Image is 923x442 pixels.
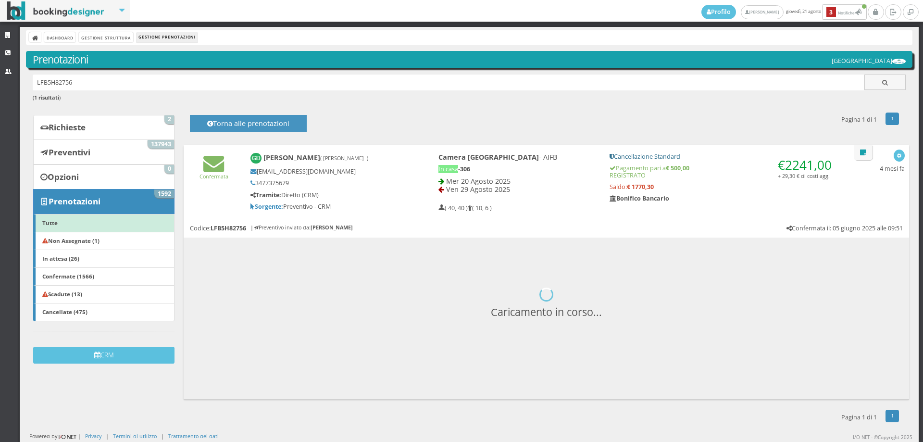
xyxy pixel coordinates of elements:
button: 3Notifiche [822,4,867,20]
a: Non Assegnate (1) [33,232,175,250]
b: [PERSON_NAME] [311,224,353,231]
strong: € 1770,30 [627,183,654,191]
input: Ricerca cliente - (inserisci il codice, il nome, il cognome, il numero di telefono o la mail) [33,75,865,90]
h5: Codice: [190,225,246,232]
b: [PERSON_NAME] [263,153,368,162]
h5: Pagamento pari a REGISTRATO [610,164,836,179]
h3: Caricamento in corso... [184,306,909,405]
a: Richieste 2 [33,115,175,140]
b: 1 risultati [34,94,59,101]
h5: Diretto (CRM) [250,191,406,199]
img: Grieco Donato [250,153,262,164]
a: Scadute (13) [33,285,175,303]
b: Non Assegnate (1) [42,237,100,244]
h4: - AIFB [438,153,597,161]
b: Confermate (1566) [42,272,94,280]
h5: ( 40, 40 ) ( 10, 6 ) [438,204,492,212]
small: ( [PERSON_NAME] ) [320,154,368,162]
h5: Cancellazione Standard [610,153,836,160]
h5: Confermata il: 05 giugno 2025 alle 09:51 [786,225,903,232]
span: Ven 29 Agosto 2025 [446,185,510,194]
h6: | Preventivo inviato da: [250,225,353,231]
a: Privacy [85,432,101,440]
b: 3 [826,7,836,17]
span: Mer 20 Agosto 2025 [446,177,511,186]
h5: Saldo: [610,183,836,190]
b: In attesa (26) [42,254,79,262]
a: Trattamento dei dati [168,432,219,440]
small: + 29,30 € di costi agg. [778,172,830,179]
img: ea773b7e7d3611ed9c9d0608f5526cb6.png [892,59,906,64]
button: Torna alle prenotazioni [190,115,307,132]
a: Prenotazioni 1592 [33,189,175,214]
div: | [161,432,164,440]
b: Cancellate (475) [42,308,87,316]
h5: Pagina 1 di 1 [841,414,877,421]
span: 2 [164,115,174,124]
h5: 4 mesi fa [880,165,905,172]
b: Bonifico Bancario [610,194,669,202]
span: giovedì, 21 agosto [701,4,868,20]
b: LFB5H82756 [211,224,246,232]
span: € [778,156,832,174]
h6: ( ) [33,95,906,101]
b: Tramite: [250,191,281,199]
h4: Torna alle prenotazioni [200,119,296,134]
div: | [106,432,109,440]
b: Prenotazioni [49,196,100,207]
a: 1 [886,113,899,125]
a: In attesa (26) [33,250,175,268]
a: Confermata [200,165,228,180]
span: 137943 [148,140,174,149]
b: Camera [GEOGRAPHIC_DATA] [438,152,539,162]
span: 2241,00 [785,156,832,174]
a: Termini di utilizzo [113,432,157,440]
h5: Preventivo - CRM [250,203,406,210]
span: 0 [164,165,174,174]
div: Powered by | [29,432,81,441]
h5: 3477375679 [250,179,406,187]
span: In casa [438,165,458,173]
h3: Prenotazioni [33,53,906,66]
li: Gestione Prenotazioni [137,32,198,43]
a: [PERSON_NAME] [741,5,784,19]
a: Dashboard [44,32,75,42]
b: Opzioni [48,171,79,182]
a: Confermate (1566) [33,267,175,286]
a: Profilo [701,5,736,19]
h5: Pagina 1 di 1 [841,116,877,123]
b: Scadute (13) [42,290,82,298]
h5: [GEOGRAPHIC_DATA] [832,57,906,64]
b: 306 [460,165,470,173]
a: Tutte [33,214,175,232]
a: Cancellate (475) [33,303,175,321]
button: CRM [33,347,175,364]
a: Preventivi 137943 [33,139,175,164]
a: Gestione Struttura [79,32,133,42]
img: ionet_small_logo.png [57,433,78,441]
b: Sorgente: [250,202,283,211]
b: Tutte [42,219,58,227]
strong: € 500,00 [666,164,689,172]
h5: - [438,165,597,173]
img: BookingDesigner.com [7,1,104,20]
a: Opzioni 0 [33,164,175,189]
b: Preventivi [49,147,90,158]
a: 1 [886,410,899,422]
h5: [EMAIL_ADDRESS][DOMAIN_NAME] [250,168,406,175]
b: Richieste [49,122,86,133]
span: 1592 [154,189,174,198]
